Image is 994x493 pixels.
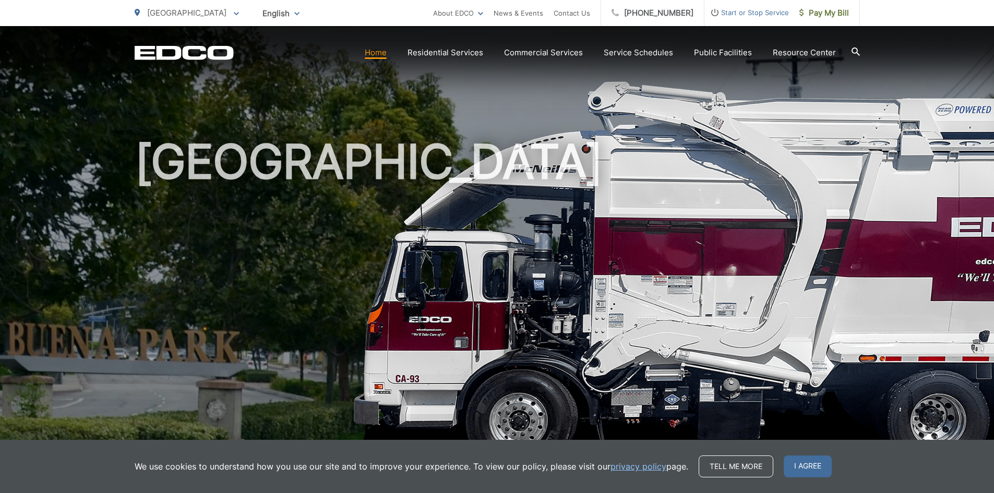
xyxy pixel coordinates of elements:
a: News & Events [494,7,543,19]
span: I agree [784,455,832,477]
h1: [GEOGRAPHIC_DATA] [135,136,860,466]
a: EDCD logo. Return to the homepage. [135,45,234,60]
a: Contact Us [554,7,590,19]
a: Residential Services [408,46,483,59]
a: Tell me more [699,455,773,477]
a: Home [365,46,387,59]
span: English [255,4,307,22]
p: We use cookies to understand how you use our site and to improve your experience. To view our pol... [135,460,688,473]
a: Resource Center [773,46,836,59]
a: Commercial Services [504,46,583,59]
span: Pay My Bill [799,7,849,19]
a: Public Facilities [694,46,752,59]
a: About EDCO [433,7,483,19]
a: privacy policy [610,460,666,473]
a: Service Schedules [604,46,673,59]
span: [GEOGRAPHIC_DATA] [147,8,226,18]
